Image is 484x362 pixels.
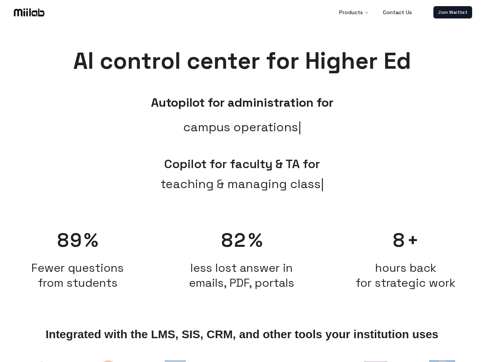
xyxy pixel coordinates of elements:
nav: Main [333,5,418,20]
span: + [407,228,419,253]
span: teaching & managing class [161,175,324,193]
span: Copilot for faculty & TA for [164,156,320,172]
h2: less lost answer in emails, PDF, portals [164,260,320,290]
b: Autopilot for administration for [151,95,333,110]
span: Integrated with the LMS, SIS, CRM, and other tools your institution uses [46,328,438,341]
span: 89 [57,228,82,253]
span: % [248,228,263,253]
span: 82 [221,228,247,253]
span: 8 [393,228,406,253]
span: campus operations [183,118,301,136]
button: Products [333,5,375,20]
a: Contact Us [377,5,418,20]
span: hours back for strategic work [356,260,456,290]
span: % [84,228,98,253]
span: AI control center for Higher Ed [73,46,411,76]
a: Join Waitlist [433,6,472,18]
img: Logo [12,7,46,18]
